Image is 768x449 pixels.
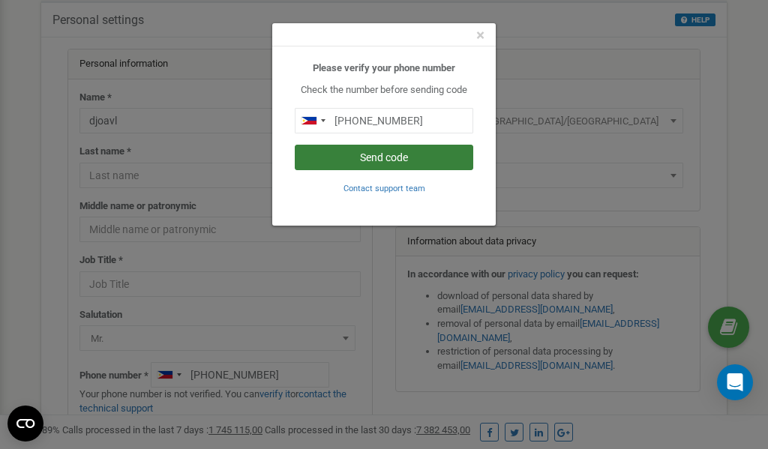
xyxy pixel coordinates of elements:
div: Open Intercom Messenger [717,364,753,400]
div: Telephone country code [295,109,330,133]
p: Check the number before sending code [295,83,473,97]
b: Please verify your phone number [313,62,455,73]
span: × [476,26,484,44]
small: Contact support team [343,184,425,193]
button: Close [476,28,484,43]
button: Send code [295,145,473,170]
input: 0905 123 4567 [295,108,473,133]
a: Contact support team [343,182,425,193]
button: Open CMP widget [7,406,43,442]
